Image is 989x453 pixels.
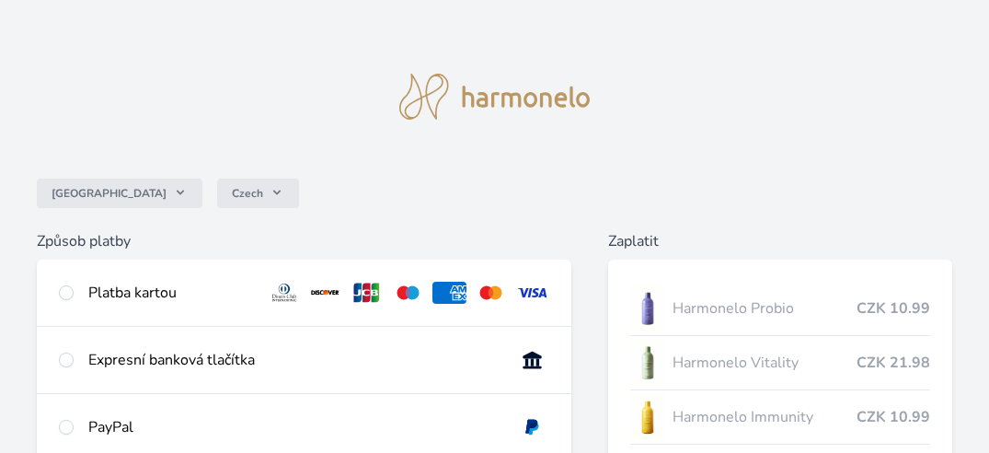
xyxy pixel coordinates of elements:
[391,282,425,304] img: maestro.svg
[88,282,253,304] div: Platba kartou
[308,282,342,304] img: discover.svg
[673,352,857,374] span: Harmonelo Vitality
[432,282,466,304] img: amex.svg
[630,340,665,386] img: CLEAN_VITALITY_se_stinem_x-lo.jpg
[673,406,857,428] span: Harmonelo Immunity
[630,394,665,440] img: IMMUNITY_se_stinem_x-lo.jpg
[857,297,930,319] span: CZK 10.99
[37,179,202,208] button: [GEOGRAPHIC_DATA]
[268,282,302,304] img: diners.svg
[673,297,857,319] span: Harmonelo Probio
[52,186,167,201] span: [GEOGRAPHIC_DATA]
[630,285,665,331] img: CLEAN_PROBIO_se_stinem_x-lo.jpg
[350,282,384,304] img: jcb.svg
[857,352,930,374] span: CZK 21.98
[474,282,508,304] img: mc.svg
[88,349,500,371] div: Expresní banková tlačítka
[37,230,571,252] h6: Způsob platby
[608,230,952,252] h6: Zaplatit
[217,179,299,208] button: Czech
[88,416,500,438] div: PayPal
[515,349,549,371] img: onlineBanking_CZ.svg
[232,186,263,201] span: Czech
[857,406,930,428] span: CZK 10.99
[399,74,591,120] img: logo.svg
[515,416,549,438] img: paypal.svg
[515,282,549,304] img: visa.svg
